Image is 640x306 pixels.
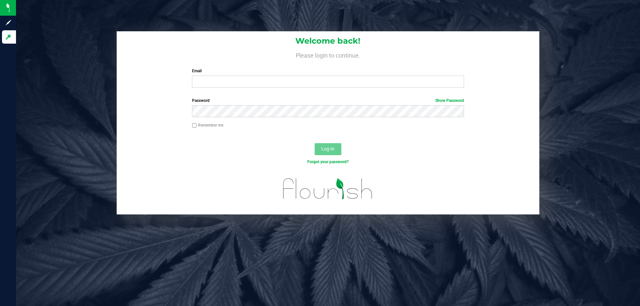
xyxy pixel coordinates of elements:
[307,159,349,164] a: Forgot your password?
[315,143,341,155] button: Log In
[192,122,223,128] label: Remember me
[5,34,12,40] inline-svg: Log in
[117,37,539,45] h1: Welcome back!
[321,146,334,152] span: Log In
[275,172,381,206] img: flourish_logo.svg
[192,98,210,103] span: Password
[435,98,464,103] a: Show Password
[5,19,12,26] inline-svg: Sign up
[117,51,539,59] h4: Please login to continue.
[192,68,464,74] label: Email
[192,123,197,128] input: Remember me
